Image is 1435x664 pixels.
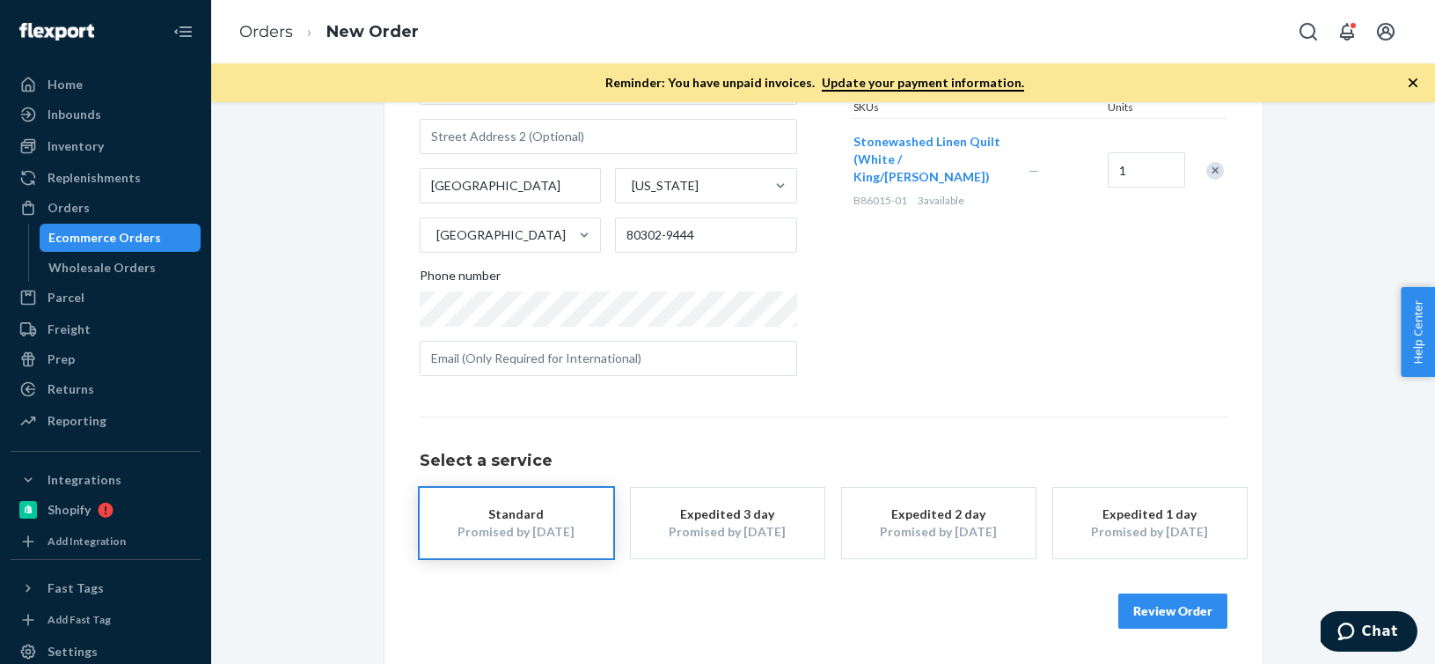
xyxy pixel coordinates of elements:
[1080,523,1220,541] div: Promised by [DATE]
[48,612,111,627] div: Add Fast Tag
[48,501,91,519] div: Shopify
[435,226,436,244] input: [GEOGRAPHIC_DATA]
[657,523,798,541] div: Promised by [DATE]
[1368,14,1403,49] button: Open account menu
[11,609,201,631] a: Add Fast Tag
[48,229,161,247] div: Ecommerce Orders
[632,177,699,195] div: [US_STATE]
[48,380,94,398] div: Returns
[326,22,419,41] a: New Order
[853,134,1000,184] span: Stonewashed Linen Quilt (White / King/[PERSON_NAME])
[48,579,104,597] div: Fast Tags
[48,471,121,489] div: Integrations
[446,523,587,541] div: Promised by [DATE]
[853,194,907,207] span: B86015-01
[842,488,1036,558] button: Expedited 2 dayPromised by [DATE]
[11,194,201,222] a: Orders
[11,284,201,312] a: Parcel
[48,76,83,93] div: Home
[48,289,84,306] div: Parcel
[48,350,75,368] div: Prep
[48,137,104,155] div: Inventory
[630,177,632,195] input: [US_STATE]
[48,321,91,338] div: Freight
[1329,14,1365,49] button: Open notifications
[1104,100,1183,118] div: Units
[420,488,613,558] button: StandardPromised by [DATE]
[1029,163,1039,178] span: —
[1053,488,1247,558] button: Expedited 1 dayPromised by [DATE]
[1108,152,1185,188] input: Quantity
[11,375,201,403] a: Returns
[48,534,126,549] div: Add Integration
[657,505,798,523] div: Expedited 3 day
[48,643,98,660] div: Settings
[239,22,293,41] a: Orders
[1206,162,1224,180] div: Remove Item
[615,218,797,253] input: ZIP Code
[420,168,602,203] input: City
[48,199,90,217] div: Orders
[48,259,156,277] div: Wholesale Orders
[446,505,587,523] div: Standard
[420,341,797,376] input: Email (Only Required for International)
[1080,505,1220,523] div: Expedited 1 day
[40,254,201,282] a: Wholesale Orders
[11,100,201,129] a: Inbounds
[48,106,101,123] div: Inbounds
[1291,14,1326,49] button: Open Search Box
[918,194,964,207] span: 3 available
[436,226,566,244] div: [GEOGRAPHIC_DATA]
[11,315,201,343] a: Freight
[11,132,201,160] a: Inventory
[853,133,1007,186] button: Stonewashed Linen Quilt (White / King/[PERSON_NAME])
[11,164,201,192] a: Replenishments
[868,505,1009,523] div: Expedited 2 day
[420,453,1227,470] h1: Select a service
[1118,594,1227,629] button: Review Order
[822,75,1024,92] a: Update your payment information.
[11,407,201,435] a: Reporting
[48,169,141,187] div: Replenishments
[11,345,201,373] a: Prep
[11,496,201,524] a: Shopify
[19,23,94,41] img: Flexport logo
[631,488,824,558] button: Expedited 3 dayPromised by [DATE]
[850,100,1104,118] div: SKUs
[11,531,201,552] a: Add Integration
[11,574,201,602] button: Fast Tags
[868,523,1009,541] div: Promised by [DATE]
[420,119,797,154] input: Street Address 2 (Optional)
[605,74,1024,92] p: Reminder: You have unpaid invoices.
[11,466,201,494] button: Integrations
[48,412,106,430] div: Reporting
[1321,611,1417,655] iframe: Opens a widget where you can chat to one of our agents
[40,224,201,252] a: Ecommerce Orders
[1401,287,1435,377] button: Help Center
[420,267,501,291] span: Phone number
[225,6,433,58] ol: breadcrumbs
[11,70,201,99] a: Home
[165,14,201,49] button: Close Navigation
